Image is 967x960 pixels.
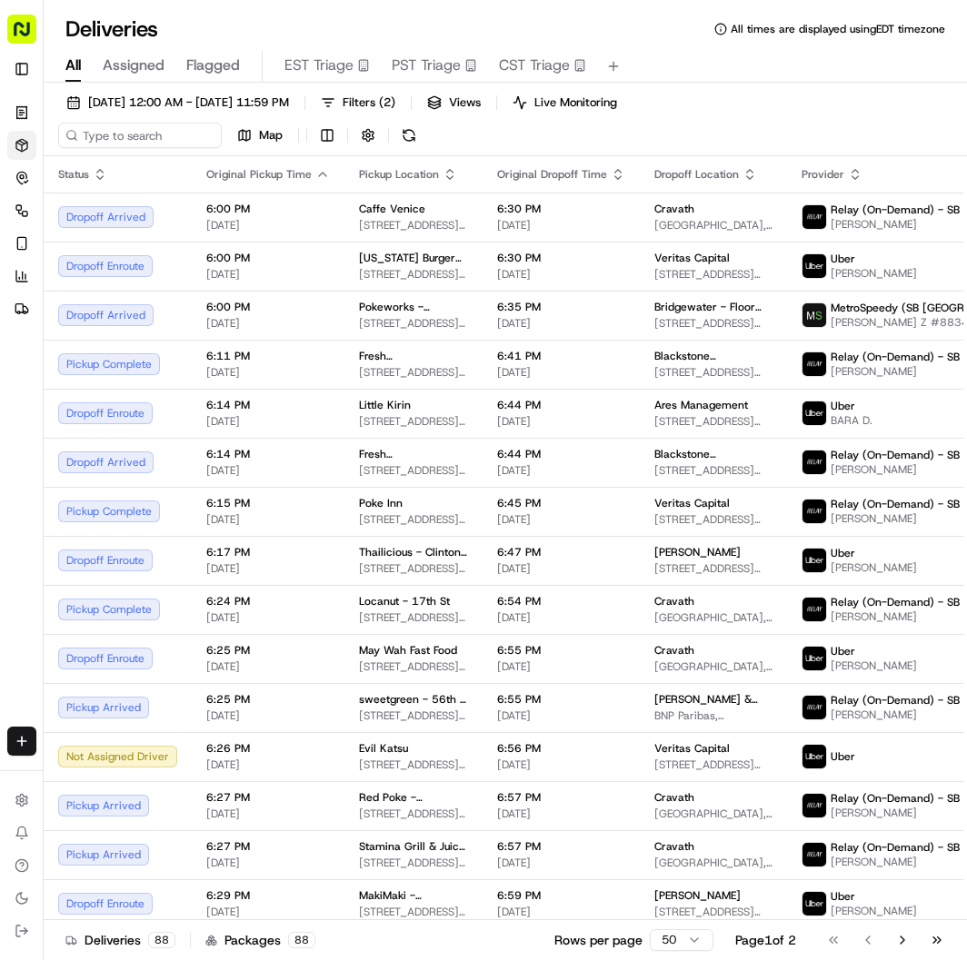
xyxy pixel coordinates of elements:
[497,218,625,233] span: [DATE]
[497,300,625,314] span: 6:35 PM
[497,807,625,821] span: [DATE]
[803,254,826,278] img: uber-new-logo.jpeg
[65,54,81,76] span: All
[206,839,330,854] span: 6:27 PM
[803,500,826,523] img: relay_logo_black.png
[206,496,330,510] span: 6:15 PM
[735,931,796,949] div: Page 1 of 2
[831,855,960,869] span: [PERSON_NAME]
[831,462,960,477] span: [PERSON_NAME]
[205,931,315,949] div: Packages
[534,94,617,111] span: Live Monitoring
[831,791,960,806] span: Relay (On-Demand) - SB
[206,512,330,527] span: [DATE]
[654,218,773,233] span: [GEOGRAPHIC_DATA], [STREET_ADDRESS][US_STATE]
[831,252,855,266] span: Uber
[831,217,960,232] span: [PERSON_NAME]
[831,658,917,673] span: [PERSON_NAME]
[504,90,625,115] button: Live Monitoring
[831,749,855,764] span: Uber
[497,856,625,870] span: [DATE]
[58,90,297,115] button: [DATE] 12:00 AM - [DATE] 11:59 PM
[359,708,468,723] span: [STREET_ADDRESS][US_STATE]
[803,892,826,915] img: uber-new-logo.jpeg
[359,447,468,461] span: Fresh [PERSON_NAME]'s
[654,463,773,478] span: [STREET_ADDRESS][US_STATE]
[831,889,855,904] span: Uber
[206,447,330,461] span: 6:14 PM
[359,757,468,772] span: [STREET_ADDRESS][US_STATE]
[206,202,330,216] span: 6:00 PM
[359,643,457,658] span: May Wah Fast Food
[497,888,625,903] span: 6:59 PM
[206,316,330,331] span: [DATE]
[259,127,283,144] span: Map
[497,512,625,527] span: [DATE]
[654,496,730,510] span: Veritas Capital
[497,741,625,756] span: 6:56 PM
[654,741,730,756] span: Veritas Capital
[831,448,960,462] span: Relay (On-Demand) - SB
[497,463,625,478] span: [DATE]
[359,349,468,363] span: Fresh [PERSON_NAME]'s
[343,94,395,111] span: Filters
[359,561,468,576] span: [STREET_ADDRESS][US_STATE]
[831,644,855,658] span: Uber
[803,843,826,866] img: relay_logo_black.png
[497,251,625,265] span: 6:30 PM
[359,905,468,919] span: [STREET_ADDRESS][PERSON_NAME][US_STATE]
[803,794,826,817] img: relay_logo_black.png
[554,931,643,949] p: Rows per page
[206,251,330,265] span: 6:00 PM
[654,414,773,429] span: [STREET_ADDRESS][US_STATE]
[831,497,960,511] span: Relay (On-Demand) - SB
[831,806,960,820] span: [PERSON_NAME]
[206,398,330,412] span: 6:14 PM
[831,609,960,624] span: [PERSON_NAME]
[419,90,489,115] button: Views
[802,167,844,182] span: Provider
[288,932,315,948] div: 88
[831,693,960,708] span: Relay (On-Demand) - SB
[654,905,773,919] span: [STREET_ADDRESS][US_STATE]
[206,218,330,233] span: [DATE]
[58,123,222,148] input: Type to search
[206,561,330,576] span: [DATE]
[206,905,330,919] span: [DATE]
[654,856,773,870] span: [GEOGRAPHIC_DATA], [STREET_ADDRESS][US_STATE]
[206,741,330,756] span: 6:26 PM
[831,203,960,217] span: Relay (On-Demand) - SB
[654,839,694,854] span: Cravath
[497,610,625,625] span: [DATE]
[654,300,773,314] span: Bridgewater - Floor 19
[148,932,175,948] div: 88
[803,696,826,719] img: relay_logo_black.png
[497,365,625,380] span: [DATE]
[497,692,625,707] span: 6:55 PM
[497,594,625,609] span: 6:54 PM
[497,757,625,772] span: [DATE]
[206,708,330,723] span: [DATE]
[654,365,773,380] span: [STREET_ADDRESS][US_STATE]
[497,414,625,429] span: [DATE]
[831,511,960,526] span: [PERSON_NAME]
[654,659,773,674] span: [GEOGRAPHIC_DATA], [STREET_ADDRESS][US_STATE]
[803,352,826,376] img: relay_logo_black.png
[186,54,240,76] span: Flagged
[359,692,468,707] span: sweetgreen - 56th + Broadway
[654,512,773,527] span: [STREET_ADDRESS][US_STATE]
[359,741,408,756] span: Evil Katsu
[499,54,570,76] span: CST Triage
[497,202,625,216] span: 6:30 PM
[497,496,625,510] span: 6:45 PM
[379,94,395,111] span: ( 2 )
[654,167,739,182] span: Dropoff Location
[654,692,773,707] span: [PERSON_NAME] & [PERSON_NAME]
[654,545,741,559] span: [PERSON_NAME]
[497,398,625,412] span: 6:44 PM
[206,300,330,314] span: 6:00 PM
[803,401,826,425] img: uber-new-logo.jpeg
[359,610,468,625] span: [STREET_ADDRESS][US_STATE]
[831,413,872,428] span: BARA D.
[206,757,330,772] span: [DATE]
